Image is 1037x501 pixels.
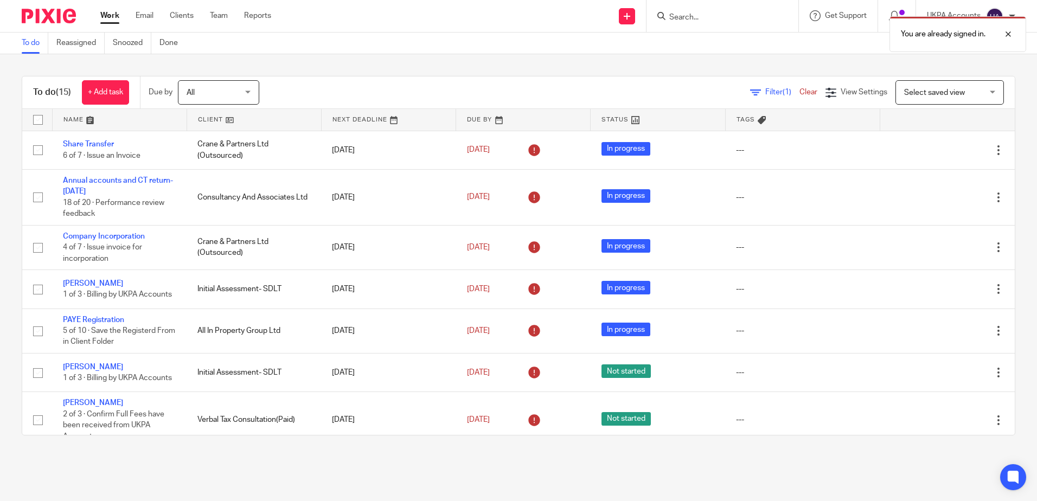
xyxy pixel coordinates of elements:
[63,399,123,407] a: [PERSON_NAME]
[467,285,490,293] span: [DATE]
[467,416,490,423] span: [DATE]
[986,8,1003,25] img: svg%3E
[187,354,321,392] td: Initial Assessment- SDLT
[467,327,490,335] span: [DATE]
[321,392,456,448] td: [DATE]
[187,131,321,169] td: Crane & Partners Ltd (Outsourced)
[136,10,153,21] a: Email
[736,145,869,156] div: ---
[736,414,869,425] div: ---
[63,410,164,440] span: 2 of 3 · Confirm Full Fees have been received from UKPA Accounts
[187,270,321,309] td: Initial Assessment- SDLT
[601,323,650,336] span: In progress
[736,192,869,203] div: ---
[187,392,321,448] td: Verbal Tax Consultation(Paid)
[63,280,123,287] a: [PERSON_NAME]
[187,225,321,269] td: Crane & Partners Ltd (Outsourced)
[601,364,651,378] span: Not started
[321,169,456,225] td: [DATE]
[467,243,490,251] span: [DATE]
[149,87,172,98] p: Due by
[321,354,456,392] td: [DATE]
[904,89,965,97] span: Select saved view
[159,33,186,54] a: Done
[63,243,142,262] span: 4 of 7 · Issue invoice for incorporation
[63,177,173,195] a: Annual accounts and CT return-[DATE]
[736,367,869,378] div: ---
[467,369,490,376] span: [DATE]
[601,412,651,426] span: Not started
[113,33,151,54] a: Snoozed
[63,140,114,148] a: Share Transfer
[321,270,456,309] td: [DATE]
[737,117,755,123] span: Tags
[467,194,490,201] span: [DATE]
[63,233,145,240] a: Company Incorporation
[63,291,172,299] span: 1 of 3 · Billing by UKPA Accounts
[736,242,869,253] div: ---
[841,88,887,96] span: View Settings
[765,88,799,96] span: Filter
[467,146,490,154] span: [DATE]
[187,169,321,225] td: Consultancy And Associates Ltd
[63,199,164,218] span: 18 of 20 · Performance review feedback
[321,131,456,169] td: [DATE]
[321,309,456,353] td: [DATE]
[736,284,869,294] div: ---
[63,316,124,324] a: PAYE Registration
[63,374,172,382] span: 1 of 3 · Billing by UKPA Accounts
[63,327,175,346] span: 5 of 10 · Save the Registerd From in Client Folder
[33,87,71,98] h1: To do
[601,189,650,203] span: In progress
[22,33,48,54] a: To do
[82,80,129,105] a: + Add task
[56,88,71,97] span: (15)
[601,281,650,294] span: In progress
[170,10,194,21] a: Clients
[601,142,650,156] span: In progress
[244,10,271,21] a: Reports
[187,89,195,97] span: All
[799,88,817,96] a: Clear
[321,225,456,269] td: [DATE]
[187,309,321,353] td: All In Property Group Ltd
[56,33,105,54] a: Reassigned
[783,88,791,96] span: (1)
[736,325,869,336] div: ---
[22,9,76,23] img: Pixie
[100,10,119,21] a: Work
[63,152,140,159] span: 6 of 7 · Issue an Invoice
[901,29,985,40] p: You are already signed in.
[210,10,228,21] a: Team
[63,363,123,371] a: [PERSON_NAME]
[601,239,650,253] span: In progress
